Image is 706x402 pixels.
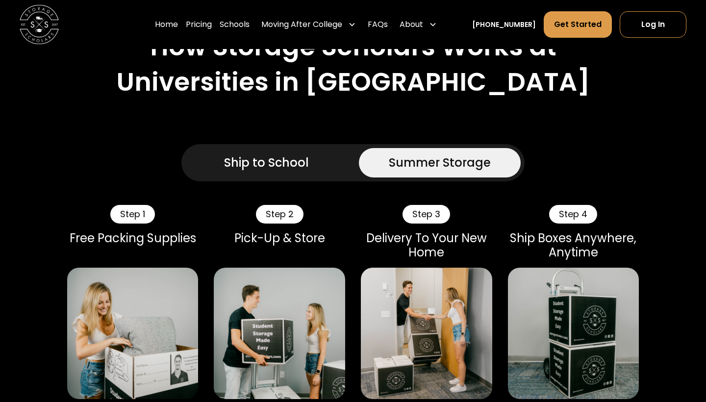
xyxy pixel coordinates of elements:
[20,5,59,44] img: Storage Scholars main logo
[396,11,441,38] div: About
[150,31,556,62] h2: How Storage Scholars Works at
[361,231,492,260] div: Delivery To Your New Home
[214,268,345,399] img: Storage Scholars pick up.
[620,11,686,38] a: Log In
[400,19,423,30] div: About
[403,205,450,224] div: Step 3
[186,11,212,38] a: Pricing
[261,19,342,30] div: Moving After College
[361,268,492,399] img: Storage Scholars delivery.
[155,11,178,38] a: Home
[110,205,155,224] div: Step 1
[472,20,536,30] a: [PHONE_NUMBER]
[508,231,639,260] div: Ship Boxes Anywhere, Anytime
[508,268,639,399] img: Shipping Storage Scholars boxes.
[20,5,59,44] a: home
[368,11,388,38] a: FAQs
[549,205,597,224] div: Step 4
[257,11,360,38] div: Moving After College
[117,67,590,97] h2: Universities in [GEOGRAPHIC_DATA]
[67,231,199,246] div: Free Packing Supplies
[389,154,491,172] div: Summer Storage
[224,154,309,172] div: Ship to School
[220,11,250,38] a: Schools
[214,231,345,246] div: Pick-Up & Store
[256,205,303,224] div: Step 2
[67,268,199,399] img: Packing a Storage Scholars box.
[544,11,612,38] a: Get Started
